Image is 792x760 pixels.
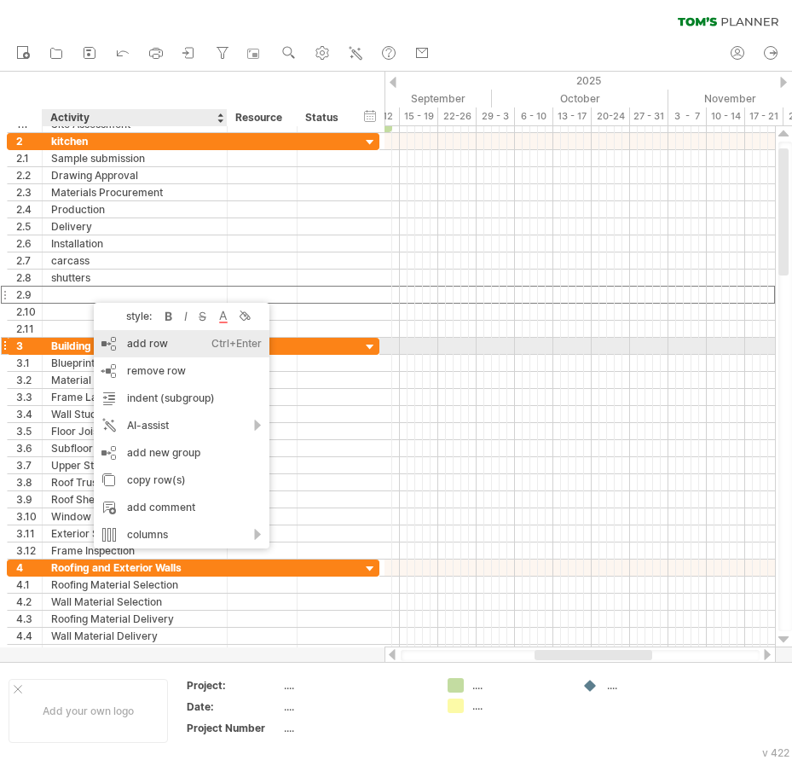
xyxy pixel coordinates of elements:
[607,678,700,693] div: ....
[630,107,668,125] div: 27 - 31
[51,474,218,490] div: Roof Truss Assembly
[16,525,42,542] div: 3.11
[101,310,160,322] div: style:
[94,494,269,521] div: add comment
[400,107,438,125] div: 15 - 19
[51,457,218,473] div: Upper Story Framing
[16,287,42,303] div: 2.9
[51,440,218,456] div: Subfloor Installation
[16,167,42,183] div: 2.2
[235,109,287,126] div: Resource
[492,90,668,107] div: October 2025
[745,107,783,125] div: 17 - 21
[16,270,42,286] div: 2.8
[51,167,218,183] div: Drawing Approval
[187,721,280,735] div: Project Number
[51,542,218,559] div: Frame Inspection
[16,133,42,149] div: 2
[16,628,42,644] div: 4.4
[51,594,218,610] div: Wall Material Selection
[187,678,280,693] div: Project:
[51,628,218,644] div: Wall Material Delivery
[51,218,218,235] div: Delivery
[9,679,168,743] div: Add your own logo
[16,304,42,320] div: 2.10
[94,330,269,357] div: add row
[16,252,42,269] div: 2.7
[51,235,218,252] div: Installation
[51,389,218,405] div: Frame Layout
[16,235,42,252] div: 2.6
[16,423,42,439] div: 3.5
[94,521,269,548] div: columns
[51,355,218,371] div: Blueprint Study
[477,107,515,125] div: 29 - 3
[51,525,218,542] div: Exterior Sheathing Installation
[472,678,565,693] div: ....
[51,406,218,422] div: Wall Stud Installation
[305,109,343,126] div: Status
[16,406,42,422] div: 3.4
[16,338,42,354] div: 3
[51,577,218,593] div: Roofing Material Selection
[51,423,218,439] div: Floor Joist Installation
[94,412,269,439] div: AI-assist
[51,491,218,508] div: Roof Sheathing Installation
[51,252,218,269] div: carcass
[94,439,269,467] div: add new group
[50,109,217,126] div: Activity
[51,645,218,661] div: Roof Underlayment Installation
[16,457,42,473] div: 3.7
[16,542,42,559] div: 3.12
[16,508,42,525] div: 3.10
[16,150,42,166] div: 2.1
[284,721,427,735] div: ....
[187,699,280,714] div: Date:
[707,107,745,125] div: 10 - 14
[94,467,269,494] div: copy row(s)
[16,577,42,593] div: 4.1
[668,107,707,125] div: 3 - 7
[51,338,218,354] div: Building Framework
[16,389,42,405] div: 3.3
[16,201,42,218] div: 2.4
[16,321,42,337] div: 2.11
[284,678,427,693] div: ....
[127,364,186,377] span: remove row
[323,90,492,107] div: September 2025
[438,107,477,125] div: 22-26
[51,372,218,388] div: Material Ordering
[16,491,42,508] div: 3.9
[16,184,42,200] div: 2.3
[16,440,42,456] div: 3.6
[211,330,262,357] div: Ctrl+Enter
[51,133,218,149] div: kitchen
[51,270,218,286] div: shutters
[16,218,42,235] div: 2.5
[16,611,42,627] div: 4.3
[51,560,218,576] div: Roofing and Exterior Walls
[16,594,42,610] div: 4.2
[16,474,42,490] div: 3.8
[94,385,269,412] div: indent (subgroup)
[515,107,553,125] div: 6 - 10
[16,355,42,371] div: 3.1
[16,560,42,576] div: 4
[51,150,218,166] div: Sample submission
[284,699,427,714] div: ....
[472,699,565,713] div: ....
[51,184,218,200] div: Materials Procurement
[51,611,218,627] div: Roofing Material Delivery
[762,746,789,759] div: v 422
[16,645,42,661] div: 4.5
[592,107,630,125] div: 20-24
[553,107,592,125] div: 13 - 17
[51,508,218,525] div: Window and Door Framing
[16,372,42,388] div: 3.2
[51,201,218,218] div: Production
